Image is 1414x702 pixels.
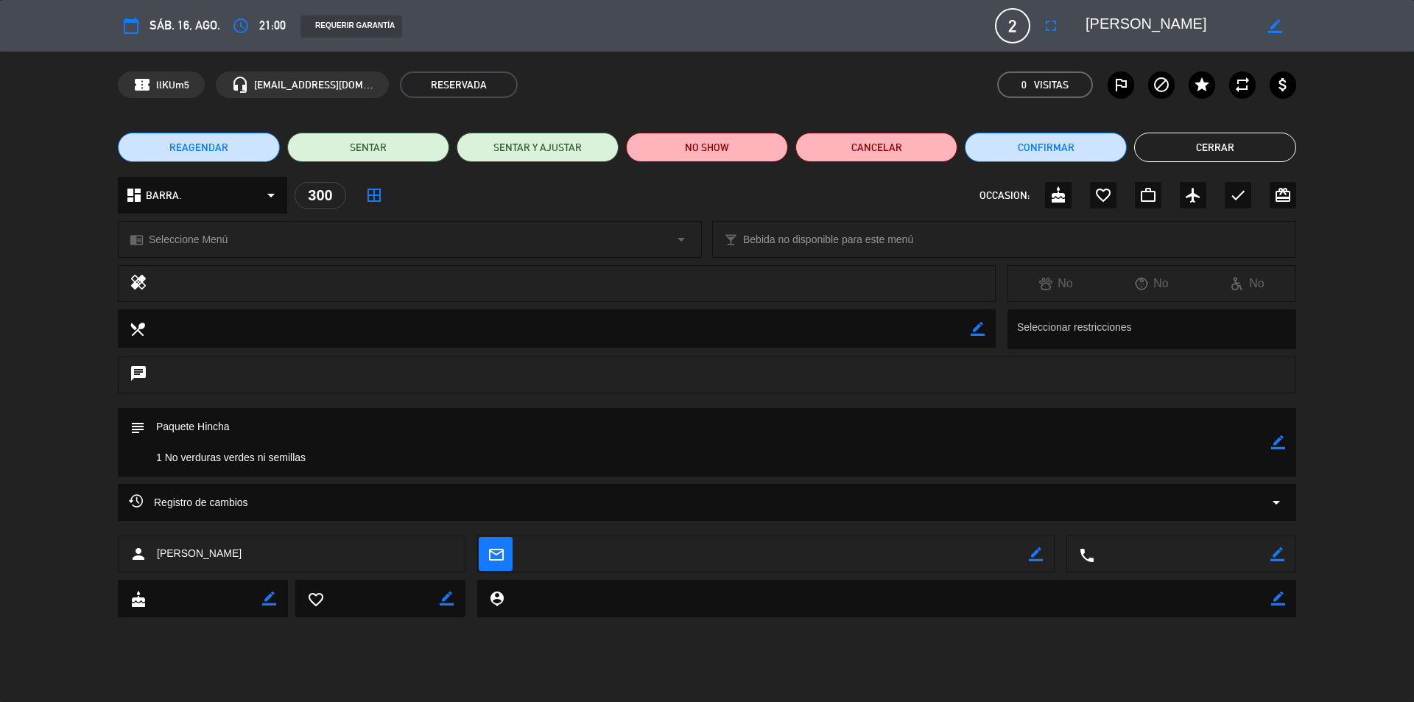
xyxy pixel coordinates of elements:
span: OCCASION: [979,187,1030,204]
i: local_bar [724,233,738,247]
button: access_time [228,13,254,39]
button: SENTAR Y AJUSTAR [457,133,619,162]
i: local_dining [129,320,145,337]
button: SENTAR [287,133,449,162]
i: favorite_border [1094,186,1112,204]
i: repeat [1234,76,1251,94]
i: chat [130,365,147,385]
i: attach_money [1274,76,1292,94]
button: Cerrar [1134,133,1296,162]
span: 2 [995,8,1030,43]
span: Seleccione Menú [149,231,228,248]
span: RESERVADA [400,71,518,98]
i: healing [130,273,147,294]
div: REQUERIR GARANTÍA [300,15,402,38]
i: border_color [1271,592,1285,606]
div: No [1104,274,1200,293]
div: No [1008,274,1104,293]
i: cake [1049,186,1067,204]
button: fullscreen [1038,13,1064,39]
i: mail_outline [488,546,504,562]
i: chrome_reader_mode [130,233,144,247]
span: 21:00 [259,15,286,35]
i: subject [129,419,145,435]
i: favorite_border [307,591,323,607]
div: No [1200,274,1295,293]
i: work_outline [1139,186,1157,204]
i: airplanemode_active [1184,186,1202,204]
span: [EMAIL_ADDRESS][DOMAIN_NAME] [254,77,373,94]
span: confirmation_number [133,76,151,94]
i: arrow_drop_down [672,231,690,248]
button: Cancelar [795,133,957,162]
i: block [1153,76,1170,94]
span: llKUm5 [156,77,189,94]
i: headset_mic [231,76,249,94]
em: Visitas [1034,77,1069,94]
i: star [1193,76,1211,94]
i: access_time [232,17,250,35]
i: border_color [971,322,985,336]
i: fullscreen [1042,17,1060,35]
span: BARRA. [146,187,181,204]
span: Bebida no disponible para este menú [743,231,913,248]
i: border_all [365,186,383,204]
i: border_color [1270,547,1284,561]
i: dashboard [125,186,143,204]
span: Registro de cambios [129,494,248,511]
button: Confirmar [965,133,1127,162]
i: border_color [1271,435,1285,449]
i: border_color [262,592,276,606]
span: [PERSON_NAME] [157,545,242,562]
i: border_color [1268,19,1282,33]
i: border_color [1029,547,1043,561]
i: local_phone [1078,547,1094,563]
div: 300 [295,182,346,209]
span: 0 [1021,77,1027,94]
i: person_pin [488,590,504,606]
i: calendar_today [122,17,140,35]
button: NO SHOW [626,133,788,162]
i: outlined_flag [1112,76,1130,94]
i: arrow_drop_down [262,186,280,204]
i: border_color [440,592,454,606]
i: card_giftcard [1274,186,1292,204]
i: person [130,545,147,563]
span: REAGENDAR [169,140,228,155]
button: REAGENDAR [118,133,280,162]
i: check [1229,186,1247,204]
i: cake [130,591,146,607]
button: calendar_today [118,13,144,39]
span: sáb. 16, ago. [150,15,220,35]
i: arrow_drop_down [1267,494,1285,511]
